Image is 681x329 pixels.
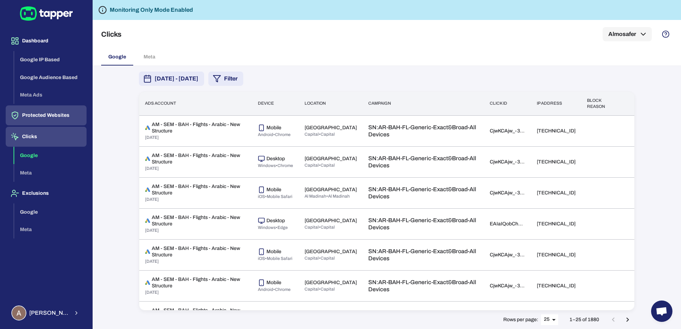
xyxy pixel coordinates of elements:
p: AM - SEM - BAH - Flights - Arabic - New Structure [152,245,246,258]
p: AM - SEM - BAH - Flights - Arabic - New Structure [152,214,246,227]
span: iOS • Mobile Safari [258,194,292,199]
button: Filter [208,72,243,86]
p: Desktop [266,218,285,224]
span: [PERSON_NAME] Sobih [29,309,69,317]
span: Al Madinah • Al Madinah [305,194,350,199]
p: AM - SEM - BAH - Flights - Arabic - New Structure [152,152,246,165]
div: EAIaIQobChMIz53xx6SAkAMVkJGDBx13WRElEAAYBCAAEgInDfD_BwE [490,221,525,227]
div: CjwKCAjw_-3GBhAYEiwAjh9fUKIoUnjiMcFfNWl3FazMgE3p-rbWPtUdHfBh7tzl2ED1nwwGjyPMkBoCSAEQAvD_BwE [490,190,525,196]
p: SN:AR-BAH-FL-Generic-Exact&Broad-All Devices [368,279,478,293]
button: Google [14,147,87,164]
td: [TECHNICAL_ID] [531,115,581,146]
p: [GEOGRAPHIC_DATA] [305,280,357,286]
span: [DATE] [145,259,159,264]
span: Google [108,54,126,60]
a: Google Audience Based [14,74,87,80]
button: Ahmed Sobih[PERSON_NAME] Sobih [6,303,87,323]
p: SN:AR-BAH-FL-Generic-Exact&Broad-All Devices [368,124,478,138]
button: Google [14,203,87,221]
p: 1–25 of 1880 [570,317,599,323]
span: Android • Chrome [258,132,291,137]
span: [DATE] - [DATE] [155,74,198,83]
div: CjwKCAjw_-3GBhAYEiwAjh9fUDnKXqNzfd1W7p1OiMeihXWMyx-LOgA7NKg0DaROHlHM-NoLMokYeBoCO4sQAvD_BwE [490,283,525,289]
p: Mobile [266,280,281,286]
h6: Monitoring Only Mode Enabled [110,6,193,14]
span: [DATE] [145,197,159,202]
td: [TECHNICAL_ID] [531,270,581,301]
span: Capital • Capital [305,163,335,168]
button: Exclusions [6,183,87,203]
button: [DATE] - [DATE] [139,72,204,86]
td: [TECHNICAL_ID] [531,146,581,177]
div: Open chat [651,301,672,322]
p: AM - SEM - BAH - Flights - Arabic - New Structure [152,307,246,320]
span: iOS • Mobile Safari [258,256,292,261]
p: Desktop [266,156,285,162]
th: Block reason [581,92,623,115]
a: Google [14,152,87,158]
a: Google IP Based [14,56,87,62]
span: [DATE] [145,166,159,171]
button: Protected Websites [6,105,87,125]
p: SN:AR-BAH-FL-Generic-Exact&Broad-All Devices [368,155,478,169]
p: [GEOGRAPHIC_DATA] [305,187,357,193]
span: [DATE] [145,228,159,233]
th: Ads account [139,92,252,115]
a: Google [14,208,87,214]
div: 25 [541,314,558,325]
div: CjwKCAjw_-3GBhAYEiwAjh9fUOlqempk_tgpy7zCarlODNTy4qO6G0I44kWGQpkq3dC_MzqRSPWqwRoCJhsQAvD_BwE [490,128,525,134]
p: Mobile [266,125,281,131]
span: Windows • Chrome [258,163,293,168]
span: [DATE] [145,135,159,140]
td: [TECHNICAL_ID] [531,239,581,270]
p: [GEOGRAPHIC_DATA] [305,249,357,255]
p: AM - SEM - BAH - Flights - Arabic - New Structure [152,121,246,134]
button: Dashboard [6,31,87,51]
th: Click id [484,92,531,115]
span: Capital • Capital [305,132,335,137]
a: Clicks [6,133,87,139]
th: Device [252,92,299,115]
p: [GEOGRAPHIC_DATA] [305,125,357,131]
span: Capital • Capital [305,225,335,230]
h5: Clicks [101,30,121,38]
svg: Tapper is not blocking any fraudulent activity for this domain [98,6,107,14]
p: Mobile [266,249,281,255]
p: Mobile [266,187,281,193]
div: CjwKCAjw_-3GBhAYEiwAjh9fULqcZfRW5OrajjDU1wfnce6jC3UcuuQfxS6S7pt4xM2oFhM3a2Cc9BoC8i0QAvD_BwE [490,159,525,165]
th: IP address [531,92,581,115]
span: Capital • Capital [305,287,335,292]
p: SN:AR-BAH-FL-Generic-Exact&Broad-All Devices [368,309,478,324]
p: AM - SEM - BAH - Flights - Arabic - New Structure [152,183,246,196]
p: [GEOGRAPHIC_DATA] [305,156,357,162]
th: Campaign [363,92,484,115]
span: [DATE] [145,290,159,295]
span: Windows • Edge [258,225,288,230]
p: SN:AR-BAH-FL-Generic-Exact&Broad-All Devices [368,248,478,262]
a: Exclusions [6,190,87,196]
td: [TECHNICAL_ID] [531,177,581,208]
p: AM - SEM - BAH - Flights - Arabic - New Structure [152,276,246,289]
a: Dashboard [6,37,87,43]
button: Google Audience Based [14,69,87,87]
p: [GEOGRAPHIC_DATA] [305,218,357,224]
a: Protected Websites [6,112,87,118]
th: Location [299,92,363,115]
p: SN:AR-BAH-FL-Generic-Exact&Broad-All Devices [368,217,478,231]
button: Go to next page [620,313,635,327]
td: [TECHNICAL_ID] [531,208,581,239]
p: Rows per page: [503,317,538,323]
button: Clicks [6,127,87,147]
span: Capital • Capital [305,256,335,261]
img: Ahmed Sobih [12,306,26,320]
span: Android • Chrome [258,287,291,292]
p: SN:AR-BAH-FL-Generic-Exact&Broad-All Devices [368,186,478,200]
button: Google IP Based [14,51,87,69]
div: CjwKCAjw_-3GBhAYEiwAjh9fUEl0VdHexPBvmMXByxR9i8_YgBk8u276Ln1ylG7iI6hjZHBj_ez_TBoC8zQQAvD_BwE [490,252,525,258]
button: Almosafer [603,27,652,41]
